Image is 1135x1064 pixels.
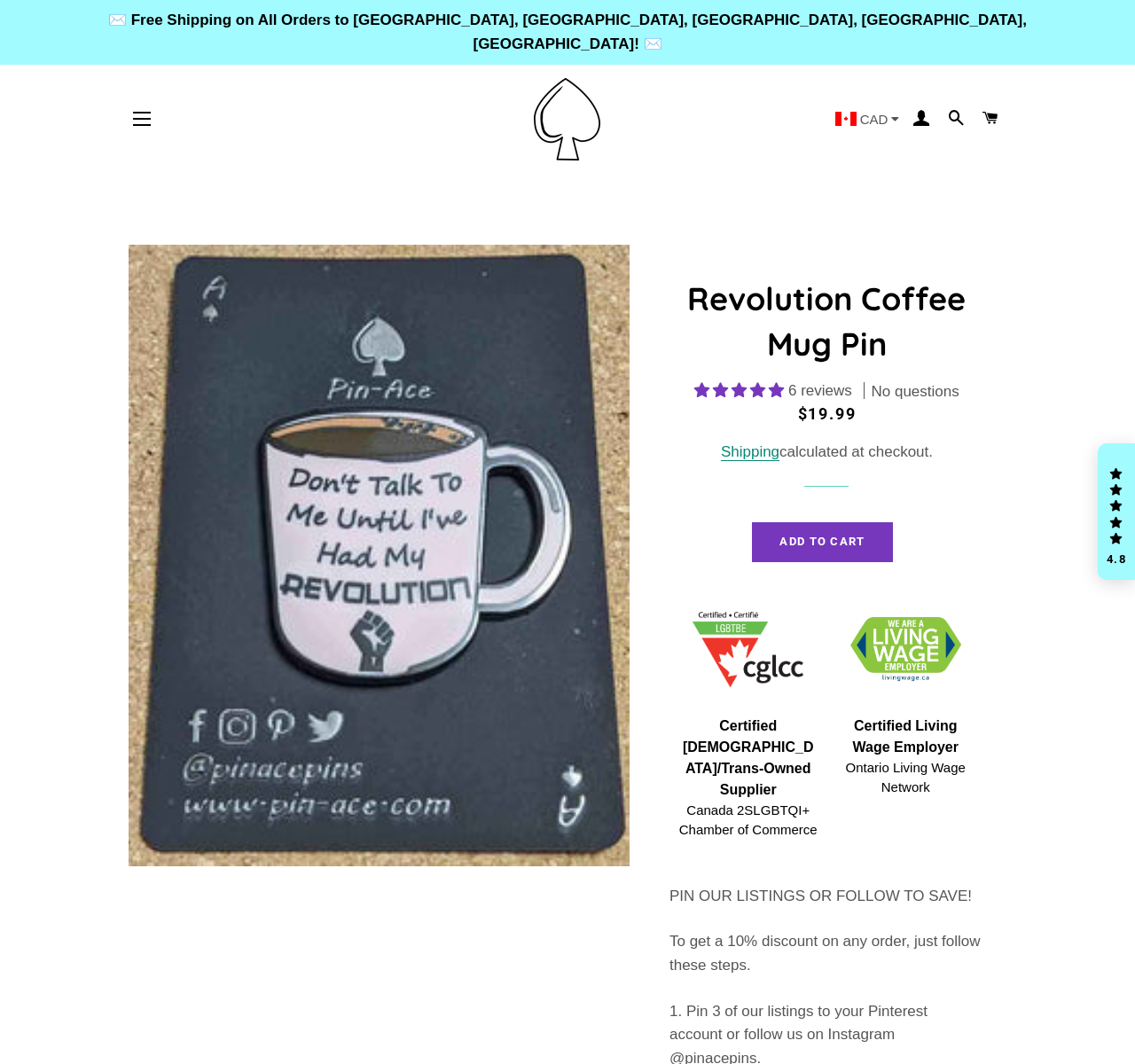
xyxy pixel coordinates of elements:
img: 1706832627.png [850,617,961,682]
span: Canada 2SLGBTQI+ Chamber of Commerce [678,801,818,841]
div: Click to open Judge.me floating reviews tab [1098,443,1135,580]
span: CAD [860,113,888,126]
span: 4.83 stars [694,382,788,399]
p: PIN OUR LISTINGS OR FOLLOW TO SAVE! [669,885,984,909]
span: No questions [872,381,959,403]
img: Revolution Coffee Mug Pin - Pin-Ace [129,245,630,865]
img: 1705457225.png [693,612,803,687]
h1: Revolution Coffee Mug Pin [669,277,984,366]
span: Certified [DEMOGRAPHIC_DATA]/Trans-Owned Supplier [678,716,818,801]
button: Add to Cart [752,522,892,561]
div: calculated at checkout. [669,441,984,465]
span: Certified Living Wage Employer [835,716,975,758]
span: 6 reviews [788,382,852,399]
div: 4.8 [1106,553,1127,565]
img: Pin-Ace [534,78,600,160]
span: $19.99 [798,404,857,423]
span: Add to Cart [779,535,865,548]
span: Ontario Living Wage Network [835,758,975,798]
a: Shipping [721,443,779,461]
p: To get a 10% discount on any order, just follow these steps. [669,930,984,977]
